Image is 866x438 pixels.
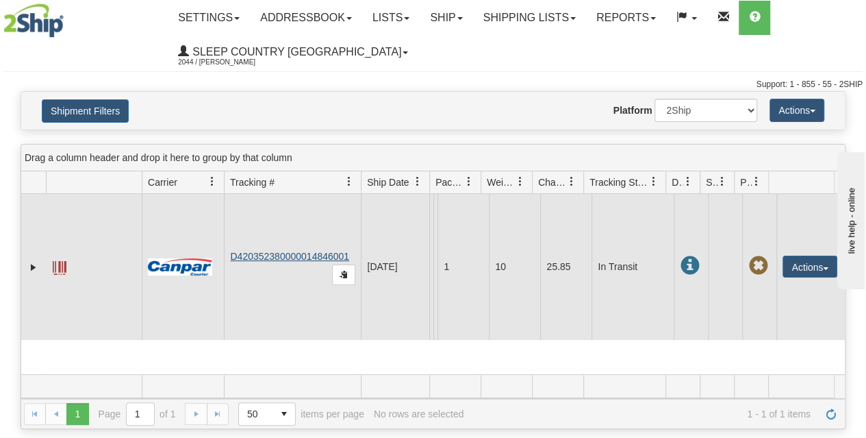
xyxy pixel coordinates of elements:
a: D420352380000014846001 [230,251,349,262]
button: Actions [769,99,824,122]
span: Charge [538,175,567,189]
span: Weight [487,175,515,189]
button: Actions [782,256,837,278]
td: [DATE] [361,194,429,340]
a: Expand [27,260,40,274]
a: Refresh [820,403,842,425]
a: Sleep Country [GEOGRAPHIC_DATA] 2044 / [PERSON_NAME] [168,35,418,69]
button: Copy to clipboard [332,265,355,285]
a: Settings [168,1,250,35]
td: 10 [489,194,540,340]
a: Shipment Issues filter column settings [711,170,734,193]
img: 14 - Canpar [148,258,212,276]
span: Ship Date [367,175,409,189]
span: select [273,403,295,425]
span: Page of 1 [99,402,176,426]
a: Reports [586,1,666,35]
a: Shipping lists [473,1,586,35]
a: Lists [362,1,420,35]
span: In Transit [680,256,699,276]
span: Sleep Country [GEOGRAPHIC_DATA] [189,46,401,58]
input: Page 1 [127,403,154,425]
a: Delivery Status filter column settings [676,170,700,193]
span: Packages [435,175,464,189]
span: 2044 / [PERSON_NAME] [178,56,281,69]
span: 1 - 1 of 1 items [473,409,811,419]
div: grid grouping header [21,145,845,171]
span: Shipment Issues [706,175,717,189]
div: No rows are selected [374,409,464,419]
a: Charge filter column settings [560,170,583,193]
a: Ship Date filter column settings [406,170,429,193]
span: Pickup Not Assigned [748,256,767,276]
td: In Transit [591,194,674,340]
label: Platform [613,104,652,117]
span: Page 1 [66,403,88,425]
td: [PERSON_NAME] SIKULIAQ [PERSON_NAME] SIKULIAQ CA NU IQALUIT X0A 2H0 [433,194,437,340]
span: Carrier [148,175,177,189]
span: Tracking Status [589,175,649,189]
a: Carrier filter column settings [201,170,224,193]
a: Packages filter column settings [457,170,481,193]
span: Page sizes drop down [238,402,296,426]
span: 50 [247,407,265,421]
td: Sleep Country [GEOGRAPHIC_DATA] Shipping department [GEOGRAPHIC_DATA] [GEOGRAPHIC_DATA] Brampton ... [429,194,433,340]
td: 25.85 [540,194,591,340]
a: Ship [420,1,472,35]
a: Tracking Status filter column settings [642,170,665,193]
img: logo2044.jpg [3,3,64,38]
a: Label [53,255,66,277]
span: Pickup Status [740,175,752,189]
a: Addressbook [250,1,362,35]
a: Weight filter column settings [509,170,532,193]
a: Pickup Status filter column settings [745,170,768,193]
span: Delivery Status [672,175,683,189]
span: items per page [238,402,364,426]
td: 1 [437,194,489,340]
a: Tracking # filter column settings [338,170,361,193]
iframe: chat widget [835,149,865,289]
button: Shipment Filters [42,99,129,123]
div: live help - online [10,12,127,22]
span: Tracking # [230,175,275,189]
div: Support: 1 - 855 - 55 - 2SHIP [3,79,863,90]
